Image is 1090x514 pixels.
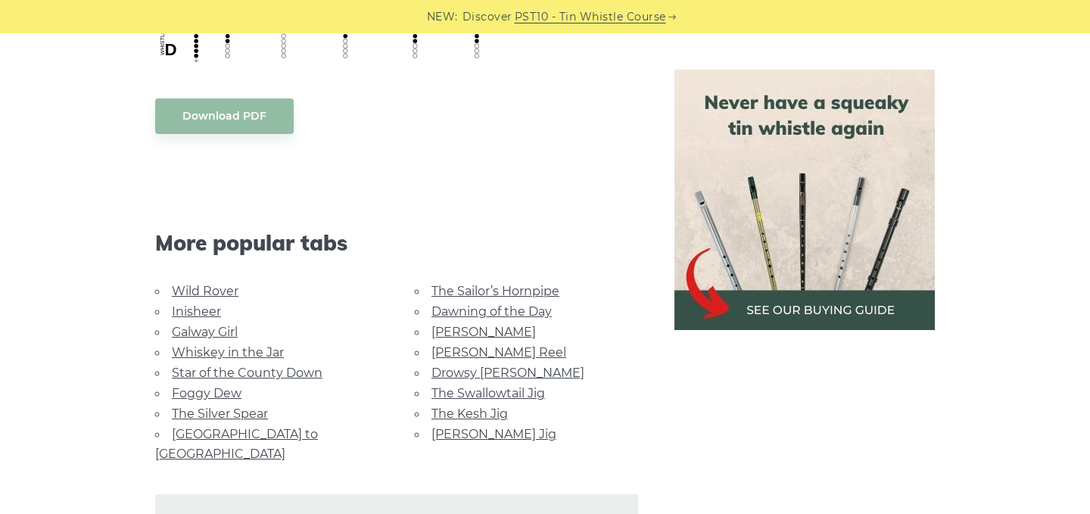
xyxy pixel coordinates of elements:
a: Foggy Dew [172,386,241,400]
a: The Silver Spear [172,407,268,421]
a: [GEOGRAPHIC_DATA] to [GEOGRAPHIC_DATA] [155,427,318,461]
a: Wild Rover [172,284,238,298]
a: Star of the County Down [172,366,322,380]
a: PST10 - Tin Whistle Course [515,8,666,26]
span: More popular tabs [155,230,638,256]
a: [PERSON_NAME] [431,325,536,339]
a: The Kesh Jig [431,407,508,421]
span: NEW: [427,8,458,26]
a: Galway Girl [172,325,238,339]
a: Dawning of the Day [431,304,552,319]
a: Drowsy [PERSON_NAME] [431,366,584,380]
a: The Sailor’s Hornpipe [431,284,559,298]
a: The Swallowtail Jig [431,386,545,400]
img: tin whistle buying guide [674,70,935,330]
a: [PERSON_NAME] Reel [431,345,566,360]
a: Download PDF [155,98,294,134]
a: Whiskey in the Jar [172,345,284,360]
a: [PERSON_NAME] Jig [431,427,556,441]
span: Discover [462,8,512,26]
a: Inisheer [172,304,221,319]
